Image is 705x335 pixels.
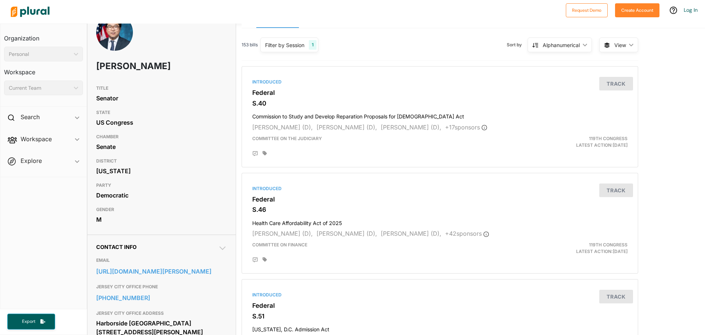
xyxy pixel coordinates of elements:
[252,89,628,96] h3: Federal
[4,28,83,44] h3: Organization
[252,196,628,203] h3: Federal
[96,266,227,277] a: [URL][DOMAIN_NAME][PERSON_NAME]
[615,6,659,14] a: Create Account
[263,257,267,262] div: Add tags
[242,42,258,48] span: 153 bills
[96,84,227,93] h3: TITLE
[96,205,227,214] h3: GENDER
[96,157,227,165] h3: DISTRICT
[252,100,628,107] h3: S.40
[445,230,489,237] span: + 42 sponsor s
[21,113,40,121] h2: Search
[96,132,227,141] h3: CHAMBER
[252,79,628,85] div: Introduced
[252,110,628,120] h4: Commission to Study and Develop Reparation Proposals for [DEMOGRAPHIC_DATA] Act
[96,309,227,318] h3: JERSEY CITY OFFICE ADDRESS
[96,93,227,104] div: Senator
[252,257,258,263] div: Add Position Statement
[599,77,633,90] button: Track
[7,314,55,329] button: Export
[599,183,633,197] button: Track
[507,42,528,48] span: Sort by
[309,40,317,50] div: 1
[317,124,377,131] span: [PERSON_NAME] (D),
[9,50,71,58] div: Personal
[9,84,71,92] div: Current Team
[684,7,698,13] a: Log In
[252,302,628,309] h3: Federal
[252,313,628,320] h3: S.51
[589,242,628,247] span: 119th Congress
[252,242,307,247] span: Committee on Finance
[252,230,313,237] span: [PERSON_NAME] (D),
[252,136,322,141] span: Committee on the Judiciary
[504,135,633,149] div: Latest Action: [DATE]
[96,244,137,250] span: Contact Info
[615,3,659,17] button: Create Account
[599,290,633,303] button: Track
[96,282,227,291] h3: JERSEY CITY OFFICE PHONE
[96,165,227,177] div: [US_STATE]
[96,108,227,117] h3: STATE
[252,151,258,157] div: Add Position Statement
[566,6,608,14] a: Request Demo
[4,61,83,78] h3: Workspace
[381,230,441,237] span: [PERSON_NAME] (D),
[445,124,487,131] span: + 17 sponsor s
[566,3,608,17] button: Request Demo
[96,141,227,152] div: Senate
[263,151,267,156] div: Add tags
[504,242,633,255] div: Latest Action: [DATE]
[381,124,441,131] span: [PERSON_NAME] (D),
[252,124,313,131] span: [PERSON_NAME] (D),
[543,41,580,49] div: Alphanumerical
[96,190,227,201] div: Democratic
[252,217,628,227] h4: Health Care Affordability Act of 2025
[589,136,628,141] span: 119th Congress
[17,318,40,325] span: Export
[96,214,227,225] div: M
[96,55,174,77] h1: [PERSON_NAME]
[96,14,133,59] img: Headshot of Andy Kim
[96,181,227,190] h3: PARTY
[614,41,626,49] span: View
[252,292,628,298] div: Introduced
[252,206,628,213] h3: S.46
[265,41,304,49] div: Filter by Session
[96,117,227,128] div: US Congress
[252,185,628,192] div: Introduced
[252,323,628,333] h4: [US_STATE], D.C. Admission Act
[96,292,227,303] a: [PHONE_NUMBER]
[317,230,377,237] span: [PERSON_NAME] (D),
[96,256,227,265] h3: EMAIL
